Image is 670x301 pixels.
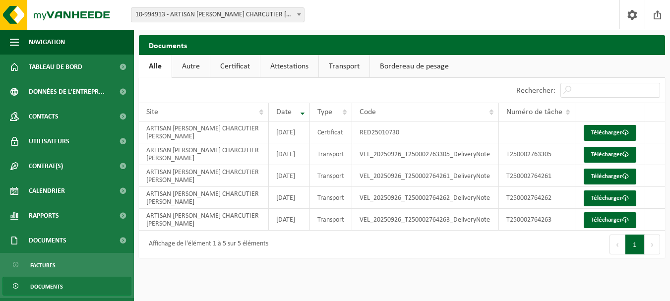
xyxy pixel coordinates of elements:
[310,165,352,187] td: Transport
[319,55,369,78] a: Transport
[29,30,65,55] span: Navigation
[499,165,575,187] td: T250002764261
[310,187,352,209] td: Transport
[584,169,636,184] a: Télécharger
[499,143,575,165] td: T250002763305
[276,108,292,116] span: Date
[29,179,65,203] span: Calendrier
[352,209,499,231] td: VEL_20250926_T250002764263_DeliveryNote
[260,55,318,78] a: Attestations
[269,121,310,143] td: [DATE]
[609,235,625,254] button: Previous
[352,143,499,165] td: VEL_20250926_T250002763305_DeliveryNote
[584,190,636,206] a: Télécharger
[29,79,105,104] span: Données de l'entrepr...
[2,255,131,274] a: Factures
[139,209,269,231] td: ARTISAN [PERSON_NAME] CHARCUTIER [PERSON_NAME]
[29,228,66,253] span: Documents
[584,147,636,163] a: Télécharger
[131,8,304,22] span: 10-994913 - ARTISAN BOUCHER CHARCUTIER MYRIAM DELHAYE - XHENDELESSE
[139,143,269,165] td: ARTISAN [PERSON_NAME] CHARCUTIER [PERSON_NAME]
[29,55,82,79] span: Tableau de bord
[146,108,158,116] span: Site
[29,104,59,129] span: Contacts
[625,235,645,254] button: 1
[30,277,63,296] span: Documents
[352,121,499,143] td: RED25010730
[645,235,660,254] button: Next
[144,236,268,253] div: Affichage de l'élément 1 à 5 sur 5 éléments
[269,143,310,165] td: [DATE]
[584,212,636,228] a: Télécharger
[352,165,499,187] td: VEL_20250926_T250002764261_DeliveryNote
[139,121,269,143] td: ARTISAN [PERSON_NAME] CHARCUTIER [PERSON_NAME]
[269,165,310,187] td: [DATE]
[30,256,56,275] span: Factures
[139,55,172,78] a: Alle
[584,125,636,141] a: Télécharger
[499,209,575,231] td: T250002764263
[29,129,69,154] span: Utilisateurs
[516,87,555,95] label: Rechercher:
[2,277,131,296] a: Documents
[370,55,459,78] a: Bordereau de pesage
[269,187,310,209] td: [DATE]
[29,203,59,228] span: Rapports
[506,108,562,116] span: Numéro de tâche
[269,209,310,231] td: [DATE]
[352,187,499,209] td: VEL_20250926_T250002764262_DeliveryNote
[310,121,352,143] td: Certificat
[139,35,665,55] h2: Documents
[360,108,376,116] span: Code
[131,7,305,22] span: 10-994913 - ARTISAN BOUCHER CHARCUTIER MYRIAM DELHAYE - XHENDELESSE
[210,55,260,78] a: Certificat
[139,187,269,209] td: ARTISAN [PERSON_NAME] CHARCUTIER [PERSON_NAME]
[310,143,352,165] td: Transport
[499,187,575,209] td: T250002764262
[139,165,269,187] td: ARTISAN [PERSON_NAME] CHARCUTIER [PERSON_NAME]
[29,154,63,179] span: Contrat(s)
[317,108,332,116] span: Type
[172,55,210,78] a: Autre
[310,209,352,231] td: Transport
